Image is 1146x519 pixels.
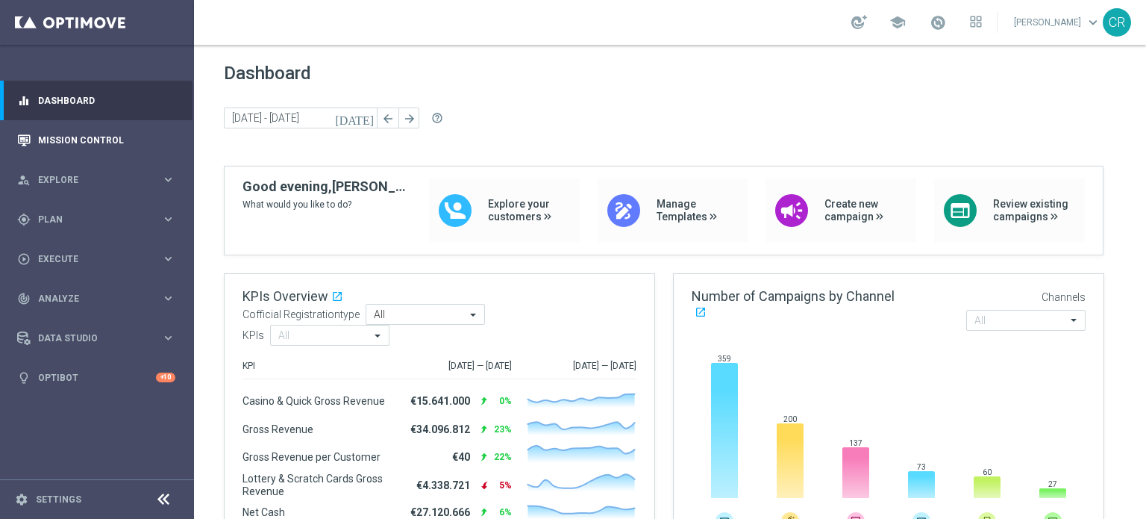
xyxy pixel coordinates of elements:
[16,95,176,107] button: equalizer Dashboard
[38,334,161,343] span: Data Studio
[36,495,81,504] a: Settings
[1085,14,1101,31] span: keyboard_arrow_down
[1012,11,1103,34] a: [PERSON_NAME]keyboard_arrow_down
[17,292,161,305] div: Analyze
[1103,8,1131,37] div: CR
[16,372,176,384] button: lightbulb Optibot +10
[16,332,176,344] button: Data Studio keyboard_arrow_right
[16,253,176,265] button: play_circle_outline Execute keyboard_arrow_right
[161,331,175,345] i: keyboard_arrow_right
[16,293,176,305] button: track_changes Analyze keyboard_arrow_right
[17,213,31,226] i: gps_fixed
[38,294,161,303] span: Analyze
[38,358,156,397] a: Optibot
[17,81,175,120] div: Dashboard
[38,81,175,120] a: Dashboard
[17,120,175,160] div: Mission Control
[17,332,161,345] div: Data Studio
[17,252,31,266] i: play_circle_outline
[17,94,31,108] i: equalizer
[17,358,175,397] div: Optibot
[15,493,28,506] i: settings
[38,175,161,184] span: Explore
[16,174,176,186] button: person_search Explore keyboard_arrow_right
[161,252,175,266] i: keyboard_arrow_right
[38,120,175,160] a: Mission Control
[16,214,176,226] button: gps_fixed Plan keyboard_arrow_right
[17,173,161,187] div: Explore
[161,212,175,226] i: keyboard_arrow_right
[17,173,31,187] i: person_search
[889,14,906,31] span: school
[17,252,161,266] div: Execute
[17,213,161,226] div: Plan
[38,215,161,224] span: Plan
[156,373,175,382] div: +10
[17,292,31,305] i: track_changes
[161,173,175,187] i: keyboard_arrow_right
[16,134,176,146] button: Mission Control
[17,371,31,385] i: lightbulb
[161,291,175,305] i: keyboard_arrow_right
[38,255,161,264] span: Execute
